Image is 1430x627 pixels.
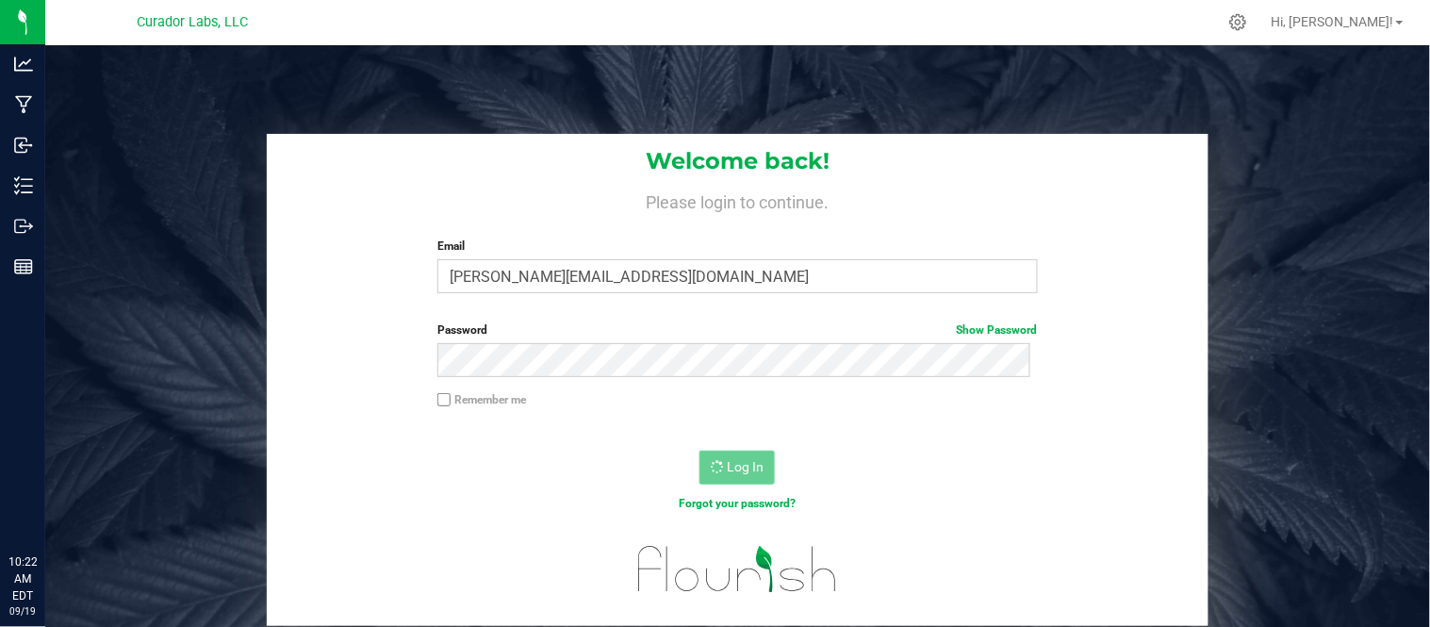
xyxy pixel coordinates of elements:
[14,257,33,276] inline-svg: Reports
[14,136,33,155] inline-svg: Inbound
[14,55,33,74] inline-svg: Analytics
[137,14,248,30] span: Curador Labs, LLC
[8,553,37,604] p: 10:22 AM EDT
[437,323,487,337] span: Password
[437,391,526,408] label: Remember me
[679,497,796,510] a: Forgot your password?
[267,149,1208,173] h1: Welcome back!
[437,393,451,406] input: Remember me
[1226,13,1250,31] div: Manage settings
[1272,14,1394,29] span: Hi, [PERSON_NAME]!
[14,176,33,195] inline-svg: Inventory
[957,323,1038,337] a: Show Password
[8,604,37,619] p: 09/19
[620,532,856,607] img: flourish_logo.svg
[437,238,1037,255] label: Email
[267,189,1208,211] h4: Please login to continue.
[699,451,775,485] button: Log In
[14,217,33,236] inline-svg: Outbound
[14,95,33,114] inline-svg: Manufacturing
[727,459,764,474] span: Log In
